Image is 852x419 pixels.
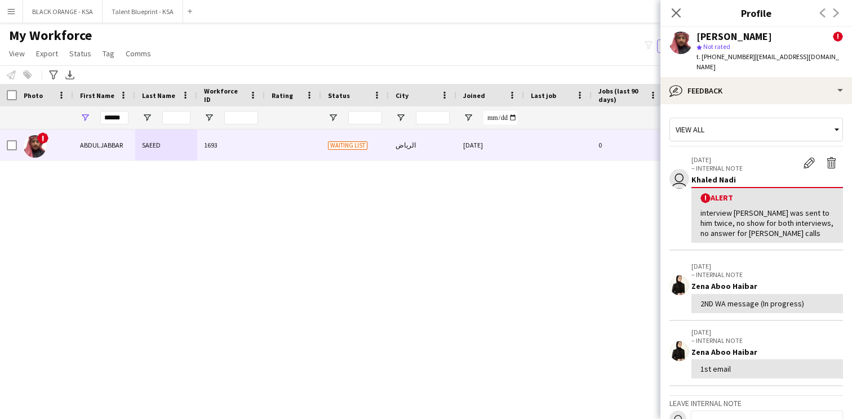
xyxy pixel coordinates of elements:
span: City [396,91,409,100]
span: ! [833,32,843,42]
div: [PERSON_NAME] [696,32,772,42]
div: 1st email [700,364,834,374]
span: My Workforce [9,27,92,44]
span: Joined [463,91,485,100]
input: First Name Filter Input [100,111,128,124]
input: Joined Filter Input [483,111,517,124]
h3: Profile [660,6,852,20]
button: Open Filter Menu [204,113,214,123]
span: Status [69,48,91,59]
button: Open Filter Menu [463,113,473,123]
span: Waiting list [328,141,367,150]
span: Photo [24,91,43,100]
p: – INTERNAL NOTE [691,336,843,345]
button: Open Filter Menu [80,113,90,123]
a: Tag [98,46,119,61]
button: Talent Blueprint - KSA [103,1,183,23]
div: 1693 [197,130,265,161]
div: Khaled Nadi [691,175,843,185]
span: Tag [103,48,114,59]
input: City Filter Input [416,111,450,124]
p: – INTERNAL NOTE [691,164,798,172]
a: Export [32,46,63,61]
div: Zena Aboo Haibar [691,347,843,357]
span: First Name [80,91,114,100]
div: ABDULJABBAR [73,130,135,161]
p: [DATE] [691,328,843,336]
input: Status Filter Input [348,111,382,124]
span: Status [328,91,350,100]
span: t. [PHONE_NUMBER] [696,52,755,61]
span: View [9,48,25,59]
div: [DATE] [456,130,524,161]
div: Zena Aboo Haibar [691,281,843,291]
span: Comms [126,48,151,59]
span: View all [676,124,704,135]
div: SAEED [135,130,197,161]
span: Jobs (last 90 days) [598,87,645,104]
div: Alert [700,193,834,203]
div: interview [PERSON_NAME] was sent to him twice, no show for both interviews, no answer for [PERSON... [700,208,834,239]
img: ABDULJABBAR SAEED [24,135,46,158]
div: الرياض [389,130,456,161]
button: Open Filter Menu [142,113,152,123]
div: 2ND WA message (In progress) [700,298,834,309]
div: Feedback [660,77,852,104]
input: Workforce ID Filter Input [224,111,258,124]
button: Everyone2,350 [657,39,713,53]
span: Not rated [703,42,730,51]
span: Export [36,48,58,59]
input: Last Name Filter Input [162,111,190,124]
span: Rating [272,91,293,100]
p: [DATE] [691,262,843,270]
a: Comms [121,46,156,61]
a: Status [65,46,96,61]
span: | [EMAIL_ADDRESS][DOMAIN_NAME] [696,52,839,71]
button: Open Filter Menu [396,113,406,123]
span: Last Name [142,91,175,100]
button: Open Filter Menu [328,113,338,123]
button: BLACK ORANGE - KSA [23,1,103,23]
app-action-btn: Export XLSX [63,68,77,82]
span: Workforce ID [204,87,245,104]
h3: Leave internal note [669,398,843,408]
span: ! [37,132,48,144]
p: – INTERNAL NOTE [691,270,843,279]
app-action-btn: Advanced filters [47,68,60,82]
span: ! [700,193,711,203]
p: [DATE] [691,155,798,164]
span: Last job [531,91,556,100]
div: 0 [592,130,665,161]
a: View [5,46,29,61]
